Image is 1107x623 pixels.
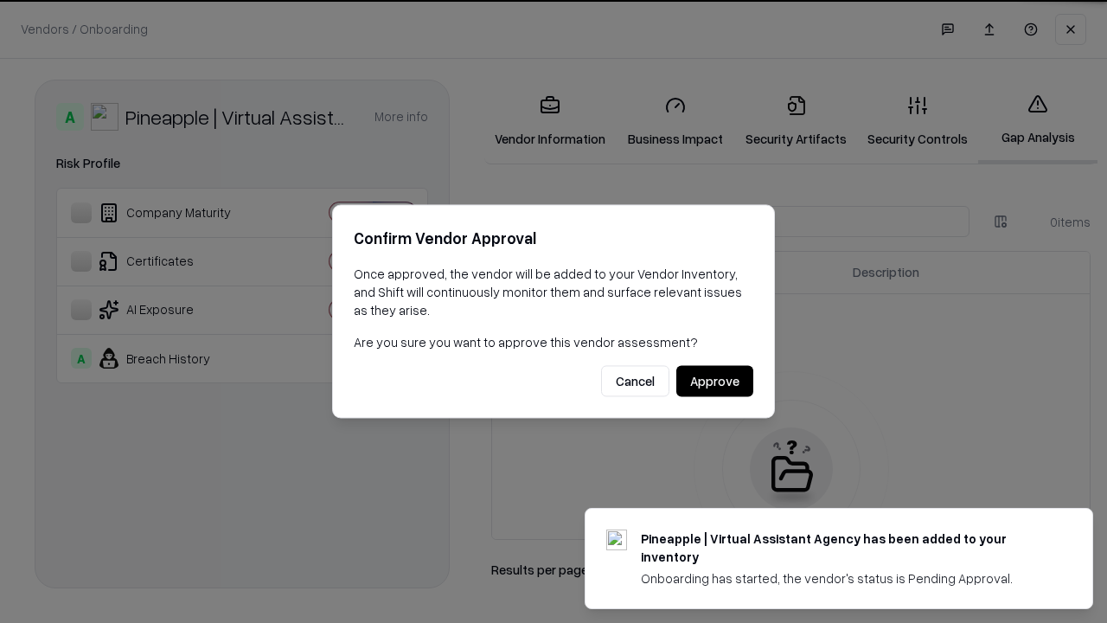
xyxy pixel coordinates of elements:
div: Onboarding has started, the vendor's status is Pending Approval. [641,569,1051,588]
button: Approve [676,366,753,397]
p: Are you sure you want to approve this vendor assessment? [354,333,753,351]
h2: Confirm Vendor Approval [354,226,753,251]
button: Cancel [601,366,669,397]
img: trypineapple.com [606,530,627,550]
p: Once approved, the vendor will be added to your Vendor Inventory, and Shift will continuously mon... [354,265,753,319]
div: Pineapple | Virtual Assistant Agency has been added to your inventory [641,530,1051,566]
